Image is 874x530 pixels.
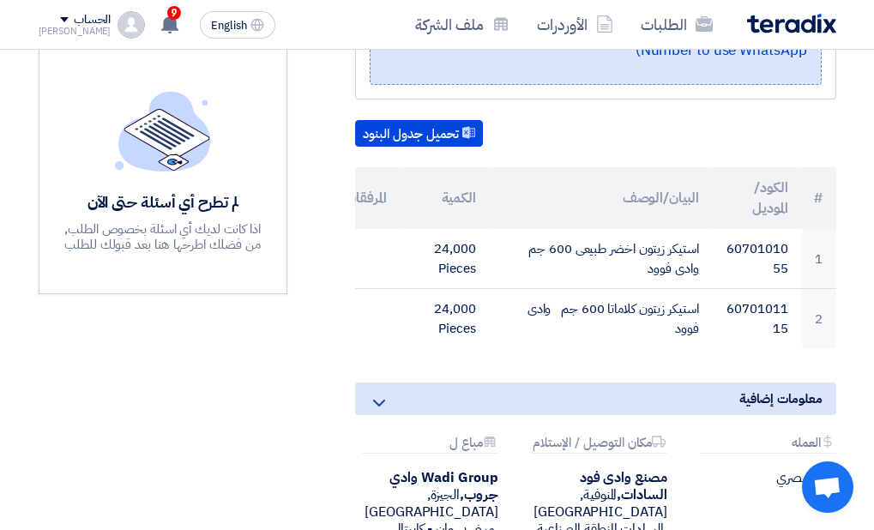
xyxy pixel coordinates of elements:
[802,289,836,349] td: 2
[713,289,802,349] td: 6070101115
[802,167,836,229] th: #
[523,4,627,45] a: الأوردرات
[700,436,836,454] div: العمله
[401,289,490,349] td: 24,000 Pieces
[311,167,401,229] th: المرفقات
[401,167,490,229] th: الكمية
[63,192,262,212] div: لم تطرح أي أسئلة حتى الآن
[401,229,490,289] td: 24,000 Pieces
[115,91,211,172] img: empty_state_list.svg
[211,20,247,32] span: English
[362,436,498,454] div: مباع ل
[74,13,111,27] div: الحساب
[118,11,145,39] img: profile_test.png
[490,167,713,229] th: البيان/الوصف
[63,221,262,252] div: اذا كانت لديك أي اسئلة بخصوص الطلب, من فضلك اطرحها هنا بعد قبولك للطلب
[713,229,802,289] td: 6070101055
[747,14,836,33] img: Teradix logo
[802,229,836,289] td: 1
[713,167,802,229] th: الكود/الموديل
[627,4,726,45] a: الطلبات
[490,229,713,289] td: استيكر زيتون اخضر طبيعى 600 جم وادى فوود
[693,469,836,486] div: جنيه مصري
[531,436,667,454] div: مكان التوصيل / الإستلام
[39,27,112,36] div: [PERSON_NAME]
[355,120,483,148] button: تحميل جدول البنود
[580,467,667,505] b: مصنع وادى فود السادات,
[490,289,713,349] td: استيكر زيتون كلاماتا 600 جم وادى فوود
[389,467,498,505] b: Wadi Group وادي جروب,
[167,6,181,20] span: 9
[401,4,523,45] a: ملف الشركة
[739,389,823,408] span: معلومات إضافية
[200,11,275,39] button: English
[802,461,853,513] div: Open chat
